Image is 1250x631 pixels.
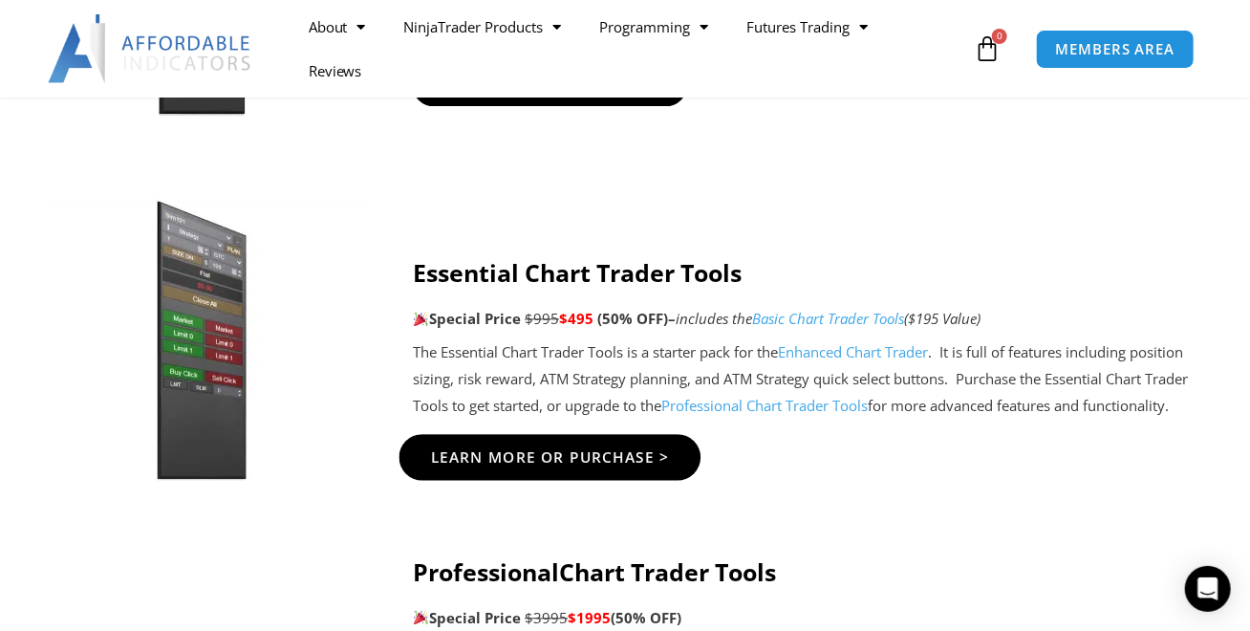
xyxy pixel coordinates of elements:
b: (50% OFF) [611,609,681,628]
span: – [668,310,676,329]
a: Basic Chart Trader Tools [752,310,904,329]
span: (50% OFF) [597,310,668,329]
a: Reviews [290,49,381,93]
a: 0 [945,21,1029,76]
span: 0 [992,29,1007,44]
h4: Professional [413,558,1212,587]
a: Learn More Or Purchase > [399,435,701,481]
img: Essential-Chart-Trader-Toolsjpg | Affordable Indicators – NinjaTrader [38,200,365,481]
a: Futures Trading [728,5,888,49]
a: MEMBERS AREA [1036,30,1196,69]
a: Enhanced Chart Trader [778,343,928,362]
a: About [290,5,385,49]
span: $1995 [568,609,611,628]
strong: Chart Trader Tools [559,556,776,589]
a: NinjaTrader Products [385,5,581,49]
p: The Essential Chart Trader Tools is a starter pack for the . It is full of features including pos... [413,340,1212,421]
span: $495 [559,310,593,329]
span: $3995 [525,609,568,628]
div: Open Intercom Messenger [1185,566,1231,612]
img: 🎉 [414,313,428,327]
strong: Special Price [413,609,521,628]
a: Programming [581,5,728,49]
span: Learn More Or Purchase > [431,451,670,466]
a: Professional Chart Trader Tools [661,397,868,416]
span: MEMBERS AREA [1056,42,1175,56]
span: $995 [525,310,559,329]
img: LogoAI | Affordable Indicators – NinjaTrader [48,14,253,83]
strong: Special Price [413,310,521,329]
nav: Menu [290,5,970,93]
strong: Essential Chart Trader Tools [413,257,742,290]
img: 🎉 [414,611,428,625]
i: includes the ($195 Value) [676,310,981,329]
